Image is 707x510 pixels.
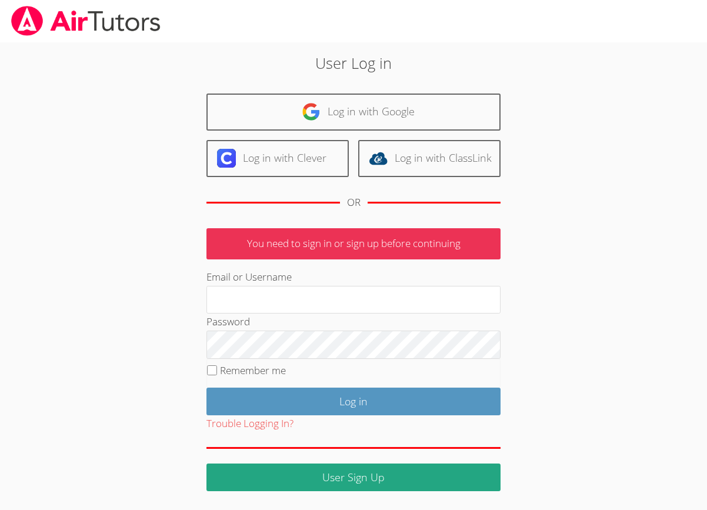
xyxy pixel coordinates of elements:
img: classlink-logo-d6bb404cc1216ec64c9a2012d9dc4662098be43eaf13dc465df04b49fa7ab582.svg [369,149,388,168]
a: Log in with Google [206,94,501,131]
a: User Sign Up [206,464,501,491]
h2: User Log in [162,52,544,74]
label: Email or Username [206,270,292,284]
img: airtutors_banner-c4298cdbf04f3fff15de1276eac7730deb9818008684d7c2e4769d2f7ddbe033.png [10,6,162,36]
input: Log in [206,388,501,415]
label: Password [206,315,250,328]
p: You need to sign in or sign up before continuing [206,228,501,259]
div: OR [347,194,361,211]
button: Trouble Logging In? [206,415,294,432]
img: google-logo-50288ca7cdecda66e5e0955fdab243c47b7ad437acaf1139b6f446037453330a.svg [302,102,321,121]
a: Log in with Clever [206,140,349,177]
label: Remember me [220,364,286,377]
a: Log in with ClassLink [358,140,501,177]
img: clever-logo-6eab21bc6e7a338710f1a6ff85c0baf02591cd810cc4098c63d3a4b26e2feb20.svg [217,149,236,168]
